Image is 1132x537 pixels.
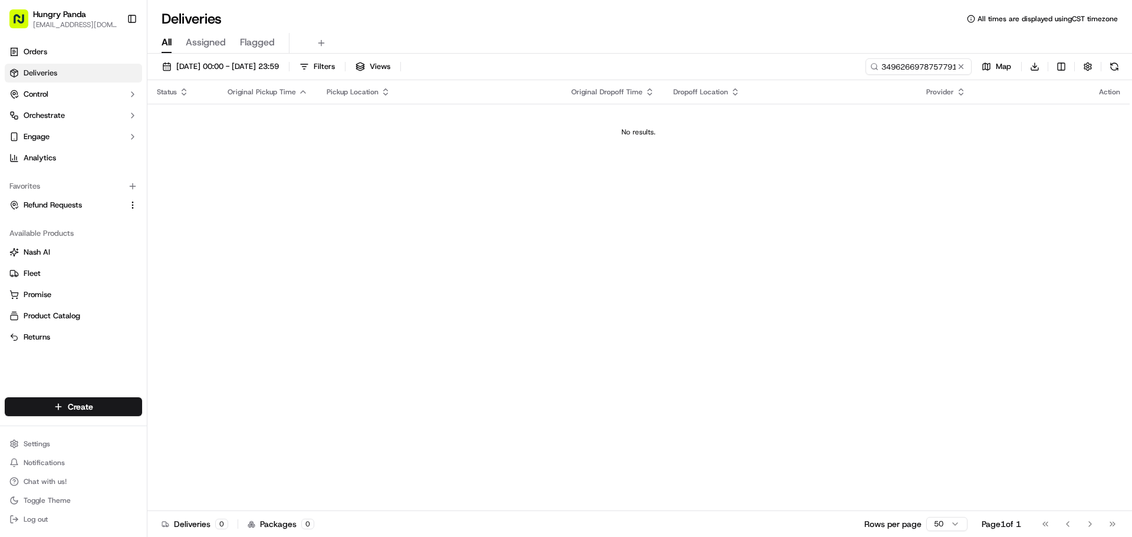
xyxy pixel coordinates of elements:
[24,68,57,78] span: Deliveries
[5,5,122,33] button: Hungry Panda[EMAIL_ADDRESS][DOMAIN_NAME]
[5,85,142,104] button: Control
[327,87,379,97] span: Pickup Location
[24,131,50,142] span: Engage
[5,454,142,471] button: Notifications
[24,247,50,258] span: Nash AI
[9,200,123,210] a: Refund Requests
[24,477,67,486] span: Chat with us!
[5,436,142,452] button: Settings
[162,35,172,50] span: All
[1099,87,1120,97] div: Action
[314,61,335,72] span: Filters
[24,268,41,279] span: Fleet
[9,289,137,300] a: Promise
[5,106,142,125] button: Orchestrate
[9,311,137,321] a: Product Catalog
[982,518,1021,530] div: Page 1 of 1
[9,332,137,342] a: Returns
[240,35,275,50] span: Flagged
[24,200,82,210] span: Refund Requests
[866,58,972,75] input: Type to search
[248,518,314,530] div: Packages
[215,519,228,529] div: 0
[5,224,142,243] div: Available Products
[864,518,922,530] p: Rows per page
[68,401,93,413] span: Create
[24,496,71,505] span: Toggle Theme
[370,61,390,72] span: Views
[24,153,56,163] span: Analytics
[5,177,142,196] div: Favorites
[976,58,1016,75] button: Map
[5,149,142,167] a: Analytics
[24,332,50,342] span: Returns
[978,14,1118,24] span: All times are displayed using CST timezone
[571,87,643,97] span: Original Dropoff Time
[24,47,47,57] span: Orders
[5,64,142,83] a: Deliveries
[5,285,142,304] button: Promise
[33,8,86,20] button: Hungry Panda
[5,397,142,416] button: Create
[5,264,142,283] button: Fleet
[996,61,1011,72] span: Map
[24,311,80,321] span: Product Catalog
[673,87,728,97] span: Dropoff Location
[162,9,222,28] h1: Deliveries
[5,42,142,61] a: Orders
[5,473,142,490] button: Chat with us!
[294,58,340,75] button: Filters
[176,61,279,72] span: [DATE] 00:00 - [DATE] 23:59
[162,518,228,530] div: Deliveries
[9,247,137,258] a: Nash AI
[5,243,142,262] button: Nash AI
[24,110,65,121] span: Orchestrate
[157,58,284,75] button: [DATE] 00:00 - [DATE] 23:59
[5,307,142,325] button: Product Catalog
[5,511,142,528] button: Log out
[24,458,65,467] span: Notifications
[5,328,142,347] button: Returns
[926,87,954,97] span: Provider
[350,58,396,75] button: Views
[152,127,1125,137] div: No results.
[24,515,48,524] span: Log out
[5,196,142,215] button: Refund Requests
[228,87,296,97] span: Original Pickup Time
[24,439,50,449] span: Settings
[33,20,117,29] button: [EMAIL_ADDRESS][DOMAIN_NAME]
[301,519,314,529] div: 0
[24,289,51,300] span: Promise
[1106,58,1123,75] button: Refresh
[5,127,142,146] button: Engage
[157,87,177,97] span: Status
[186,35,226,50] span: Assigned
[9,268,137,279] a: Fleet
[24,89,48,100] span: Control
[5,492,142,509] button: Toggle Theme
